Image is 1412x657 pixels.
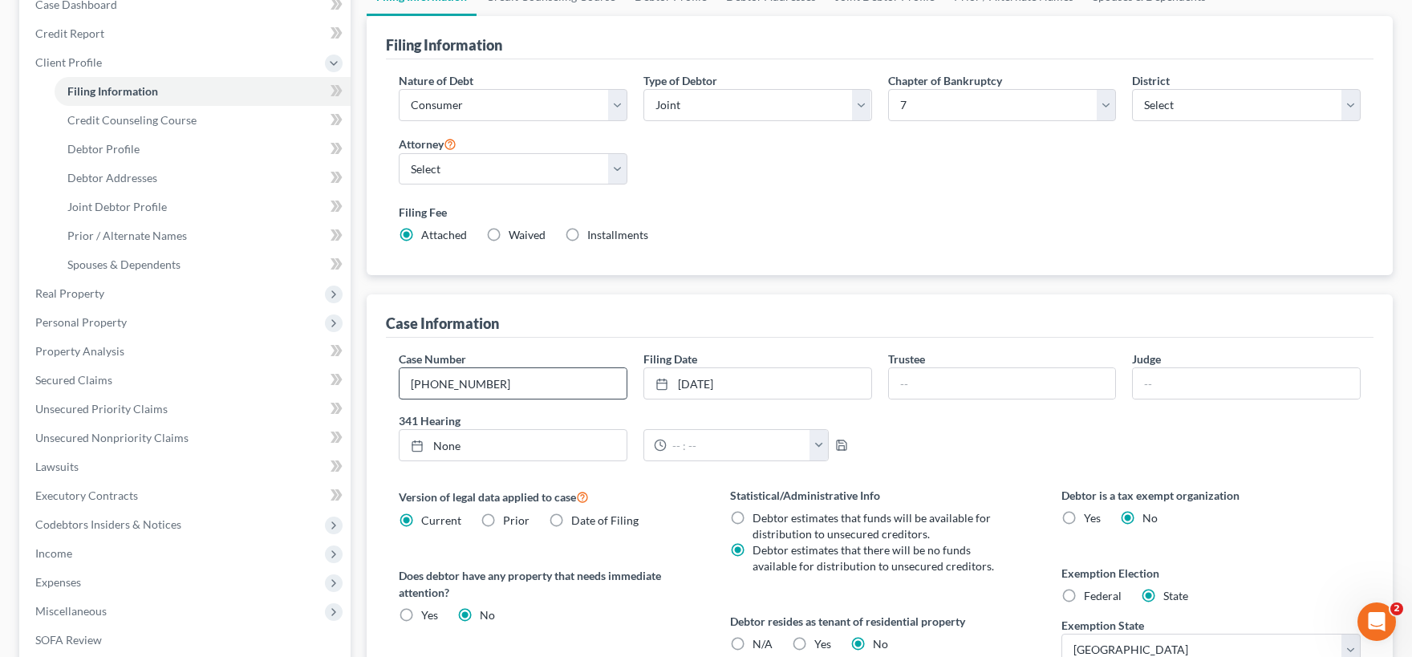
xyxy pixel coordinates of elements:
[55,135,351,164] a: Debtor Profile
[503,513,529,527] span: Prior
[421,228,467,241] span: Attached
[35,604,107,618] span: Miscellaneous
[730,487,1029,504] label: Statistical/Administrative Info
[67,171,157,185] span: Debtor Addresses
[67,258,181,271] span: Spouses & Dependents
[644,368,871,399] a: [DATE]
[35,402,168,416] span: Unsecured Priority Claims
[1133,368,1360,399] input: --
[1132,72,1170,89] label: District
[67,200,167,213] span: Joint Debtor Profile
[399,134,456,153] label: Attorney
[55,250,351,279] a: Spouses & Dependents
[667,430,810,460] input: -- : --
[587,228,648,241] span: Installments
[22,424,351,452] a: Unsecured Nonpriority Claims
[67,229,187,242] span: Prior / Alternate Names
[399,204,1361,221] label: Filing Fee
[399,567,698,601] label: Does debtor have any property that needs immediate attention?
[873,637,888,651] span: No
[753,543,994,573] span: Debtor estimates that there will be no funds available for distribution to unsecured creditors.
[400,430,627,460] a: None
[55,164,351,193] a: Debtor Addresses
[22,626,351,655] a: SOFA Review
[1132,351,1161,367] label: Judge
[509,228,546,241] span: Waived
[22,19,351,48] a: Credit Report
[421,513,461,527] span: Current
[1142,511,1158,525] span: No
[391,412,880,429] label: 341 Hearing
[67,142,140,156] span: Debtor Profile
[1357,602,1396,641] iframe: Intercom live chat
[55,193,351,221] a: Joint Debtor Profile
[399,487,698,506] label: Version of legal data applied to case
[35,55,102,69] span: Client Profile
[399,72,473,89] label: Nature of Debt
[22,366,351,395] a: Secured Claims
[480,608,495,622] span: No
[35,633,102,647] span: SOFA Review
[421,608,438,622] span: Yes
[643,72,717,89] label: Type of Debtor
[35,517,181,531] span: Codebtors Insiders & Notices
[643,351,697,367] label: Filing Date
[35,431,189,444] span: Unsecured Nonpriority Claims
[730,613,1029,630] label: Debtor resides as tenant of residential property
[35,460,79,473] span: Lawsuits
[67,84,158,98] span: Filing Information
[1390,602,1403,615] span: 2
[35,26,104,40] span: Credit Report
[35,373,112,387] span: Secured Claims
[35,489,138,502] span: Executory Contracts
[386,35,502,55] div: Filing Information
[22,337,351,366] a: Property Analysis
[386,314,499,333] div: Case Information
[55,221,351,250] a: Prior / Alternate Names
[22,395,351,424] a: Unsecured Priority Claims
[35,315,127,329] span: Personal Property
[753,511,991,541] span: Debtor estimates that funds will be available for distribution to unsecured creditors.
[888,72,1002,89] label: Chapter of Bankruptcy
[35,286,104,300] span: Real Property
[400,368,627,399] input: Enter case number...
[888,351,925,367] label: Trustee
[35,546,72,560] span: Income
[22,481,351,510] a: Executory Contracts
[1061,565,1361,582] label: Exemption Election
[1061,487,1361,504] label: Debtor is a tax exempt organization
[889,368,1116,399] input: --
[1061,617,1144,634] label: Exemption State
[814,637,831,651] span: Yes
[1084,589,1122,602] span: Federal
[55,77,351,106] a: Filing Information
[35,344,124,358] span: Property Analysis
[55,106,351,135] a: Credit Counseling Course
[399,351,466,367] label: Case Number
[1163,589,1188,602] span: State
[753,637,773,651] span: N/A
[22,452,351,481] a: Lawsuits
[67,113,197,127] span: Credit Counseling Course
[571,513,639,527] span: Date of Filing
[35,575,81,589] span: Expenses
[1084,511,1101,525] span: Yes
